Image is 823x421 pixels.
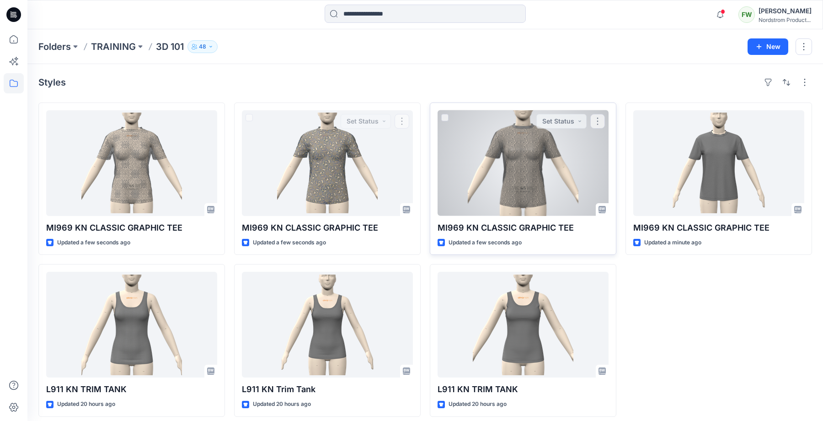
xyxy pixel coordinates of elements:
[242,110,413,216] a: MI969 KN CLASSIC GRAPHIC TEE
[253,399,311,409] p: Updated 20 hours ago
[46,272,217,378] a: L911 KN TRIM TANK
[57,238,130,248] p: Updated a few seconds ago
[759,16,812,23] div: Nordstrom Product...
[46,221,217,234] p: MI969 KN CLASSIC GRAPHIC TEE
[38,40,71,53] a: Folders
[644,238,701,248] p: Updated a minute ago
[199,42,206,52] p: 48
[57,399,115,409] p: Updated 20 hours ago
[449,238,522,248] p: Updated a few seconds ago
[449,399,507,409] p: Updated 20 hours ago
[242,272,413,378] a: L911 KN Trim Tank
[759,5,812,16] div: [PERSON_NAME]
[738,6,755,23] div: FW
[242,221,413,234] p: MI969 KN CLASSIC GRAPHIC TEE
[46,110,217,216] a: MI969 KN CLASSIC GRAPHIC TEE
[242,383,413,396] p: L911 KN Trim Tank
[253,238,326,248] p: Updated a few seconds ago
[187,40,218,53] button: 48
[438,221,609,234] p: MI969 KN CLASSIC GRAPHIC TEE
[748,38,788,55] button: New
[438,110,609,216] a: MI969 KN CLASSIC GRAPHIC TEE
[438,383,609,396] p: L911 KN TRIM TANK
[438,272,609,378] a: L911 KN TRIM TANK
[633,110,804,216] a: MI969 KN CLASSIC GRAPHIC TEE
[46,383,217,396] p: L911 KN TRIM TANK
[156,40,184,53] p: 3D 101
[91,40,136,53] a: TRAINING
[633,221,804,234] p: MI969 KN CLASSIC GRAPHIC TEE
[38,77,66,88] h4: Styles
